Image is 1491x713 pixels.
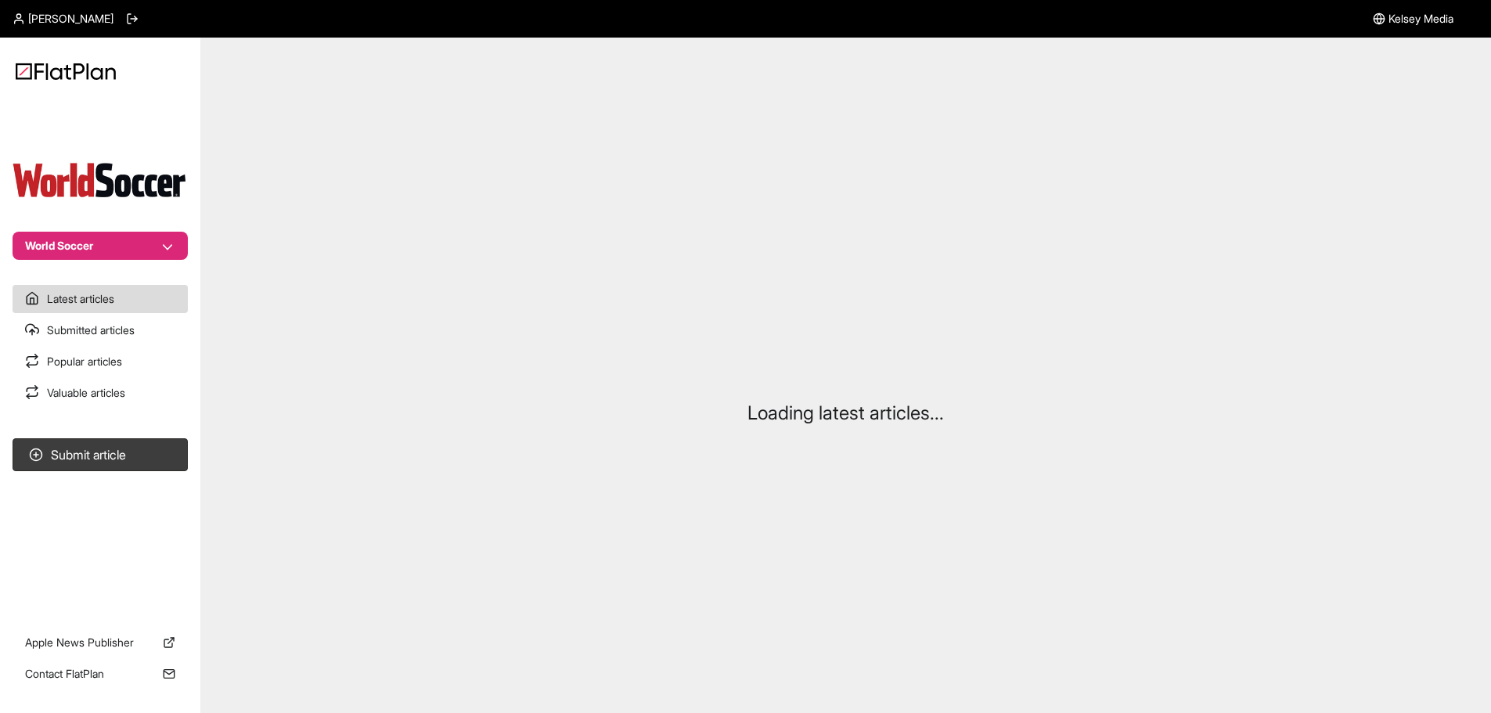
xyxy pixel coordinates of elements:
[28,11,113,27] span: [PERSON_NAME]
[16,63,116,80] img: Logo
[13,379,188,407] a: Valuable articles
[13,316,188,344] a: Submitted articles
[13,438,188,471] button: Submit article
[13,660,188,688] a: Contact FlatPlan
[747,401,944,426] p: Loading latest articles...
[13,232,188,260] button: World Soccer
[13,11,113,27] a: [PERSON_NAME]
[1388,11,1453,27] span: Kelsey Media
[13,628,188,657] a: Apple News Publisher
[13,285,188,313] a: Latest articles
[13,347,188,376] a: Popular articles
[13,160,188,200] img: Publication Logo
